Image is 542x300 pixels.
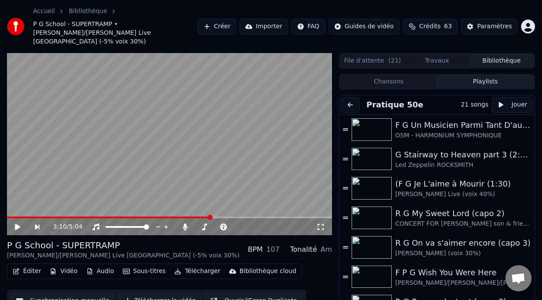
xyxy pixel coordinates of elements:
button: Importer [240,19,288,34]
span: 5:04 [69,223,82,231]
div: Paramètres [477,22,512,31]
div: CONCERT FOR [PERSON_NAME] son & friends (voix 40%] [395,220,531,228]
div: Bibliothèque cloud [240,267,296,276]
button: Guides de vidéo [329,19,400,34]
button: Chansons [340,75,437,88]
a: Accueil [33,7,55,16]
div: [PERSON_NAME] Live (voix 40%) [395,190,531,199]
button: Crédits63 [403,19,457,34]
span: 3:10 [53,223,67,231]
button: File d'attente [340,54,405,67]
div: Tonalité [290,244,317,255]
button: Paramètres [461,19,518,34]
div: (F G Je L'aime à Mourir (1:30) [395,178,531,190]
button: Vidéo [46,265,81,277]
button: Éditer [9,265,44,277]
button: FAQ [291,19,325,34]
button: Playlists [437,75,534,88]
button: Travaux [405,54,469,67]
div: Ouvrir le chat [505,265,532,291]
div: F G Un Musicien Parmi Tant D'autres (-5% choeurs 40%) [395,119,531,131]
a: Bibliothèque [69,7,107,16]
div: G Stairway to Heaven part 3 (2:23 - 5:44) -8% [395,149,531,161]
div: Am [320,244,332,255]
span: 63 [444,22,452,31]
div: [PERSON_NAME]/[PERSON_NAME]/[PERSON_NAME] Pink Floyd - Live à [GEOGRAPHIC_DATA] 2019 (-4% voix 40%) [395,279,531,287]
div: [PERSON_NAME]/[PERSON_NAME] Live [GEOGRAPHIC_DATA] (-5% voix 30%) [7,251,240,260]
div: Led Zeppelin ROCKSMITH [395,161,531,170]
button: Télécharger [171,265,224,277]
span: ( 21 ) [389,57,401,65]
button: Audio [83,265,118,277]
div: OSM - HARMONIUM SYMPHONIQUE [395,131,531,140]
div: R G My Sweet Lord (capo 2) [395,207,531,220]
div: P G School - SUPERTRAMP [7,239,240,251]
button: Bibliothèque [469,54,534,67]
div: BPM [248,244,263,255]
div: [PERSON_NAME] (voix 30%) [395,249,531,258]
div: / [53,223,74,231]
button: Créer [198,19,236,34]
div: R G On va s'aimer encore (capo 3) [395,237,531,249]
div: 21 songs [461,100,488,109]
div: F P G Wish You Were Here [395,267,531,279]
span: Crédits [419,22,440,31]
nav: breadcrumb [33,7,198,46]
button: Pratique 50e [363,99,427,111]
button: Sous-titres [119,265,169,277]
button: Jouer [492,97,533,113]
div: 107 [266,244,280,255]
img: youka [7,18,24,35]
span: P G School - SUPERTRAMP • [PERSON_NAME]/[PERSON_NAME] Live [GEOGRAPHIC_DATA] (-5% voix 30%) [33,20,198,46]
